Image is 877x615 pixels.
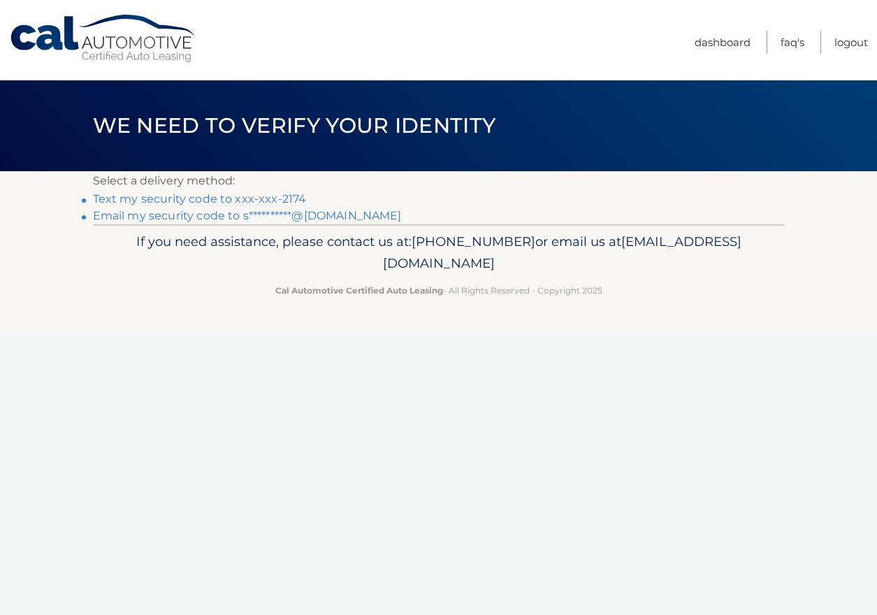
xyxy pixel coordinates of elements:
[102,231,776,275] p: If you need assistance, please contact us at: or email us at
[93,192,307,205] a: Text my security code to xxx-xxx-2174
[9,14,198,64] a: Cal Automotive
[93,113,496,138] span: We need to verify your identity
[93,171,785,191] p: Select a delivery method:
[834,31,868,54] a: Logout
[781,31,804,54] a: FAQ's
[695,31,751,54] a: Dashboard
[102,283,776,298] p: - All Rights Reserved - Copyright 2025
[93,209,402,222] a: Email my security code to s**********@[DOMAIN_NAME]
[275,285,443,296] strong: Cal Automotive Certified Auto Leasing
[412,233,535,249] span: [PHONE_NUMBER]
